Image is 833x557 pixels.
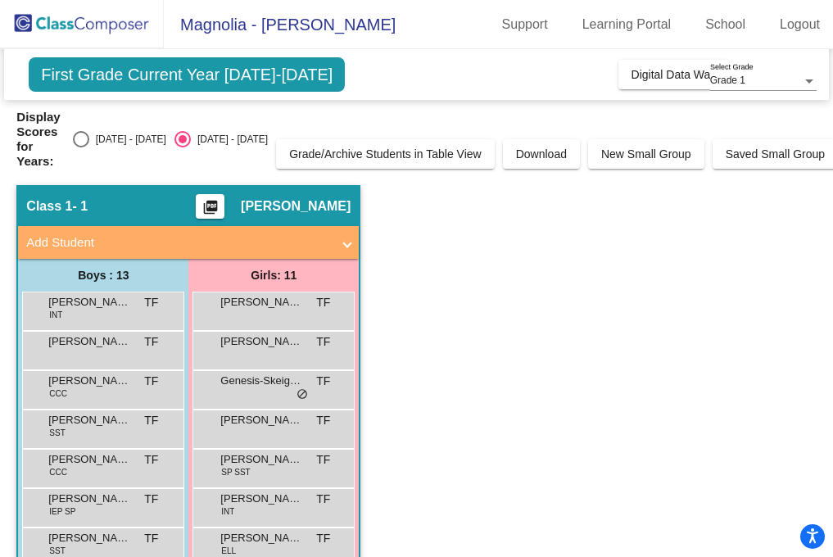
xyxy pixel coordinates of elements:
span: TF [144,373,158,390]
span: [PERSON_NAME] [220,530,302,546]
button: Download [503,139,580,169]
span: TF [316,451,330,469]
div: [DATE] - [DATE] [191,132,268,147]
span: [PERSON_NAME] [220,451,302,468]
span: Saved Small Group [726,147,825,161]
span: Display Scores for Years: [16,110,60,169]
button: Grade/Archive Students in Table View [276,139,495,169]
span: TF [316,530,330,547]
span: Class 1 [26,198,72,215]
span: TF [316,294,330,311]
span: SP SST [221,466,250,478]
span: TF [316,373,330,390]
span: INT [221,505,234,518]
span: [PERSON_NAME] [48,294,130,310]
span: Magnolia - [PERSON_NAME] [164,11,396,38]
a: School [692,11,758,38]
span: TF [144,530,158,547]
span: [PERSON_NAME] [48,491,130,507]
mat-icon: picture_as_pdf [201,199,220,222]
a: Learning Portal [569,11,685,38]
span: do_not_disturb_alt [297,388,308,401]
a: Support [489,11,561,38]
span: TF [144,333,158,351]
span: TF [144,491,158,508]
mat-radio-group: Select an option [73,131,268,147]
span: IEP SP [49,505,75,518]
mat-expansion-panel-header: Add Student [18,226,359,259]
div: Boys : 13 [18,259,188,292]
span: ELL [221,545,236,557]
span: [PERSON_NAME] [48,412,130,428]
span: [PERSON_NAME] [220,491,302,507]
span: New Small Group [601,147,691,161]
span: [PERSON_NAME] [220,412,302,428]
span: Genesis-Skeigh Price [220,373,302,389]
span: TF [144,294,158,311]
span: Grade/Archive Students in Table View [289,147,482,161]
span: Digital Data Wall [632,68,716,81]
span: First Grade Current Year [DATE]-[DATE] [29,57,345,92]
span: [PERSON_NAME] [220,294,302,310]
span: [PERSON_NAME] [220,333,302,350]
span: - 1 [72,198,88,215]
span: [PERSON_NAME] [48,333,130,350]
button: New Small Group [588,139,704,169]
span: TF [316,333,330,351]
span: CCC [49,466,67,478]
span: TF [316,491,330,508]
span: SST [49,545,65,557]
button: Print Students Details [196,194,224,219]
div: Girls: 11 [188,259,359,292]
span: [PERSON_NAME] [241,198,351,215]
span: CCC [49,387,67,400]
div: [DATE] - [DATE] [89,132,166,147]
span: [PERSON_NAME] [48,451,130,468]
mat-panel-title: Add Student [26,233,331,252]
span: SST [49,427,65,439]
span: Grade 1 [710,75,745,86]
span: INT [49,309,62,321]
span: TF [144,412,158,429]
span: TF [144,451,158,469]
a: Logout [767,11,833,38]
span: [PERSON_NAME] [48,530,130,546]
span: [PERSON_NAME] [48,373,130,389]
button: Digital Data Wall [618,60,729,89]
span: Download [516,147,567,161]
span: TF [316,412,330,429]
